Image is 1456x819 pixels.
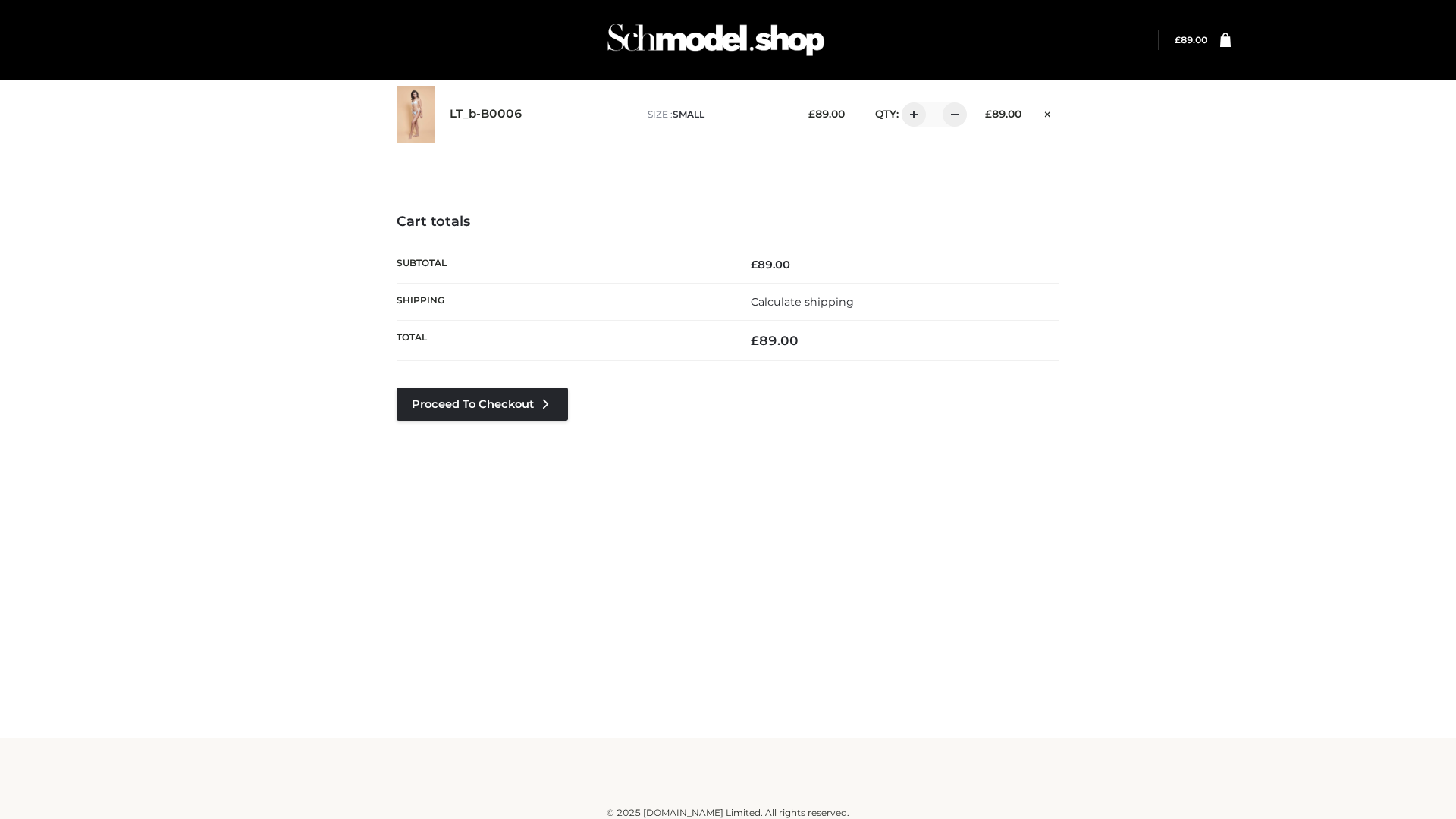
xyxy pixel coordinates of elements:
span: £ [808,108,815,120]
img: LT_b-B0006 - SMALL [397,86,435,143]
bdi: 89.00 [751,333,799,348]
th: Total [397,321,728,361]
span: £ [751,258,758,271]
a: £89.00 [1175,34,1207,45]
h4: Cart totals [397,214,1059,231]
a: Remove this item [1037,102,1059,122]
div: QTY: [860,102,962,127]
span: £ [751,333,759,348]
th: Shipping [397,283,728,320]
a: Proceed to Checkout [397,388,568,421]
bdi: 89.00 [751,258,790,271]
span: £ [1175,34,1181,45]
a: LT_b-B0006 [450,107,522,121]
bdi: 89.00 [985,108,1021,120]
span: £ [985,108,992,120]
img: Schmodel Admin 964 [602,10,830,70]
span: SMALL [673,108,704,120]
p: size : [648,108,785,121]
bdi: 89.00 [808,108,845,120]
a: Calculate shipping [751,295,854,309]
bdi: 89.00 [1175,34,1207,45]
th: Subtotal [397,246,728,283]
